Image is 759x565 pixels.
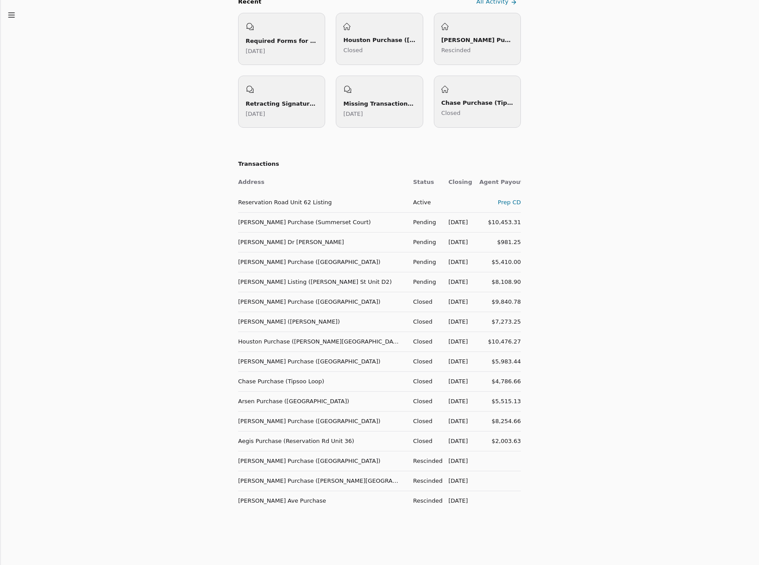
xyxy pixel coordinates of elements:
[406,411,441,431] td: Closed
[238,371,406,391] td: Chase Purchase (Tipsoo Loop)
[238,160,521,169] h2: Transactions
[441,351,472,371] td: [DATE]
[441,292,472,312] td: [DATE]
[238,431,406,451] td: Aegis Purchase (Reservation Rd Unit 36)
[441,471,472,491] td: [DATE]
[441,46,513,55] p: Rescinded
[238,332,406,351] td: Houston Purchase ([PERSON_NAME][GEOGRAPHIC_DATA])
[246,111,265,117] time: Friday, June 27, 2025 at 8:19:45 PM
[343,111,363,117] time: Monday, May 26, 2025 at 6:35:26 PM
[238,76,325,128] a: Retracting Signature Request Process[DATE]
[336,13,423,65] a: Houston Purchase ([PERSON_NAME][GEOGRAPHIC_DATA])Closed
[441,391,472,411] td: [DATE]
[441,108,513,118] p: Closed
[479,257,521,267] div: $5,410.00
[406,212,441,232] td: Pending
[406,232,441,252] td: Pending
[479,317,521,326] div: $7,273.25
[246,36,318,46] div: Required Forms for New Listing
[441,98,513,107] div: Chase Purchase (Tipsoo Loop)
[441,212,472,232] td: [DATE]
[479,416,521,426] div: $8,254.66
[441,272,472,292] td: [DATE]
[406,471,441,491] td: Rescinded
[479,436,521,446] div: $2,003.63
[479,297,521,306] div: $9,840.78
[406,192,441,212] td: Active
[434,76,521,128] a: Chase Purchase (Tipsoo Loop)Closed
[238,451,406,471] td: [PERSON_NAME] Purchase ([GEOGRAPHIC_DATA])
[238,192,406,212] td: Reservation Road Unit 62 Listing
[479,337,521,346] div: $10,476.27
[406,371,441,391] td: Closed
[441,451,472,471] td: [DATE]
[336,76,423,128] a: Missing Transactions in NWMLS Account[DATE]
[246,48,265,54] time: Thursday, July 10, 2025 at 12:51:15 AM
[479,198,521,207] div: Prep CD
[238,312,406,332] td: [PERSON_NAME] ([PERSON_NAME])
[343,46,415,55] p: Closed
[441,35,513,45] div: [PERSON_NAME] Purchase ([PERSON_NAME][GEOGRAPHIC_DATA])
[441,332,472,351] td: [DATE]
[479,377,521,386] div: $4,786.66
[238,411,406,431] td: [PERSON_NAME] Purchase ([GEOGRAPHIC_DATA])
[441,371,472,391] td: [DATE]
[406,391,441,411] td: Closed
[441,172,472,192] th: Closing
[238,491,406,511] td: [PERSON_NAME] Ave Purchase
[406,431,441,451] td: Closed
[406,312,441,332] td: Closed
[479,357,521,366] div: $5,983.44
[343,99,415,108] div: Missing Transactions in NWMLS Account
[238,351,406,371] td: [PERSON_NAME] Purchase ([GEOGRAPHIC_DATA])
[406,491,441,511] td: Rescinded
[238,232,406,252] td: [PERSON_NAME] Dr [PERSON_NAME]
[441,312,472,332] td: [DATE]
[479,237,521,247] div: $981.25
[441,491,472,511] td: [DATE]
[238,252,406,272] td: [PERSON_NAME] Purchase ([GEOGRAPHIC_DATA])
[406,451,441,471] td: Rescinded
[238,292,406,312] td: [PERSON_NAME] Purchase ([GEOGRAPHIC_DATA])
[246,99,318,108] div: Retracting Signature Request Process
[441,411,472,431] td: [DATE]
[479,218,521,227] div: $10,453.31
[238,172,406,192] th: Address
[479,397,521,406] div: $5,515.13
[238,391,406,411] td: Arsen Purchase ([GEOGRAPHIC_DATA])
[441,431,472,451] td: [DATE]
[238,471,406,491] td: [PERSON_NAME] Purchase ([PERSON_NAME][GEOGRAPHIC_DATA])
[434,13,521,65] a: [PERSON_NAME] Purchase ([PERSON_NAME][GEOGRAPHIC_DATA])Rescinded
[406,272,441,292] td: Pending
[472,172,521,192] th: Agent Payout
[406,252,441,272] td: Pending
[406,332,441,351] td: Closed
[238,272,406,292] td: [PERSON_NAME] Listing ([PERSON_NAME] St Unit D2)
[479,277,521,286] div: $8,108.90
[406,351,441,371] td: Closed
[406,172,441,192] th: Status
[343,35,415,45] div: Houston Purchase ([PERSON_NAME][GEOGRAPHIC_DATA])
[238,212,406,232] td: [PERSON_NAME] Purchase (Summerset Court)
[441,232,472,252] td: [DATE]
[441,252,472,272] td: [DATE]
[238,13,325,65] a: Required Forms for New Listing[DATE]
[406,292,441,312] td: Closed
